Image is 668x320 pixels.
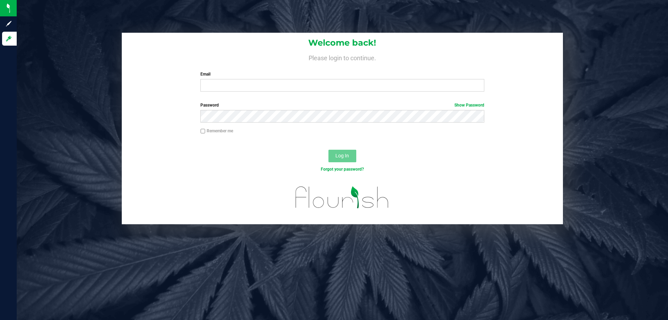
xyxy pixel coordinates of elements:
[200,71,484,77] label: Email
[287,180,397,215] img: flourish_logo.svg
[200,103,219,108] span: Password
[454,103,484,108] a: Show Password
[200,128,233,134] label: Remember me
[321,167,364,172] a: Forgot your password?
[328,150,356,162] button: Log In
[5,20,12,27] inline-svg: Sign up
[5,35,12,42] inline-svg: Log in
[122,53,563,61] h4: Please login to continue.
[200,129,205,134] input: Remember me
[335,153,349,158] span: Log In
[122,38,563,47] h1: Welcome back!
